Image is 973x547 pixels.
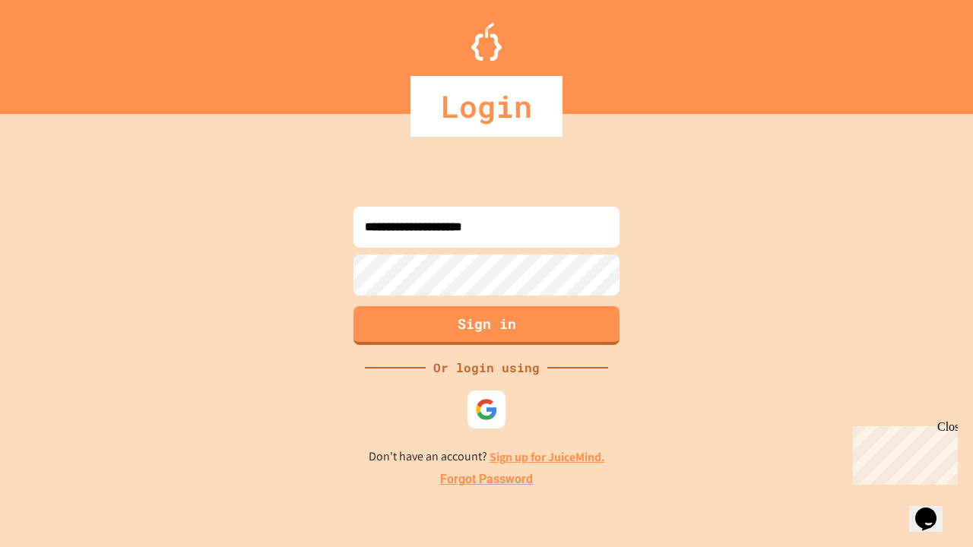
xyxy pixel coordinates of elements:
img: Logo.svg [471,23,502,61]
div: Login [410,76,563,137]
iframe: chat widget [847,420,958,485]
a: Sign up for JuiceMind. [490,449,605,465]
p: Don't have an account? [369,447,605,466]
div: Chat with us now!Close [6,6,105,96]
a: Forgot Password [440,470,533,489]
button: Sign in [353,306,620,345]
iframe: chat widget [909,486,958,532]
img: google-icon.svg [475,398,498,421]
div: Or login using [426,359,547,377]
